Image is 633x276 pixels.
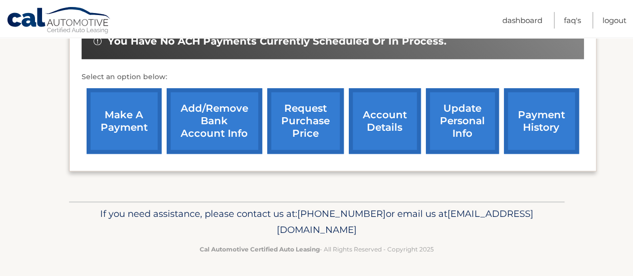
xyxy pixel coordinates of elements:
a: make a payment [87,88,162,154]
strong: Cal Automotive Certified Auto Leasing [200,245,320,253]
img: alert-white.svg [94,37,102,45]
a: request purchase price [267,88,344,154]
a: payment history [504,88,579,154]
a: update personal info [426,88,499,154]
a: Dashboard [502,12,542,29]
a: Add/Remove bank account info [167,88,262,154]
a: FAQ's [564,12,581,29]
p: Select an option below: [82,71,584,83]
a: Cal Automotive [7,7,112,36]
a: Logout [602,12,626,29]
span: [PHONE_NUMBER] [297,208,386,219]
span: [EMAIL_ADDRESS][DOMAIN_NAME] [277,208,533,235]
p: If you need assistance, please contact us at: or email us at [76,206,558,238]
a: account details [349,88,421,154]
p: - All Rights Reserved - Copyright 2025 [76,244,558,254]
span: You have no ACH payments currently scheduled or in process. [108,35,446,48]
